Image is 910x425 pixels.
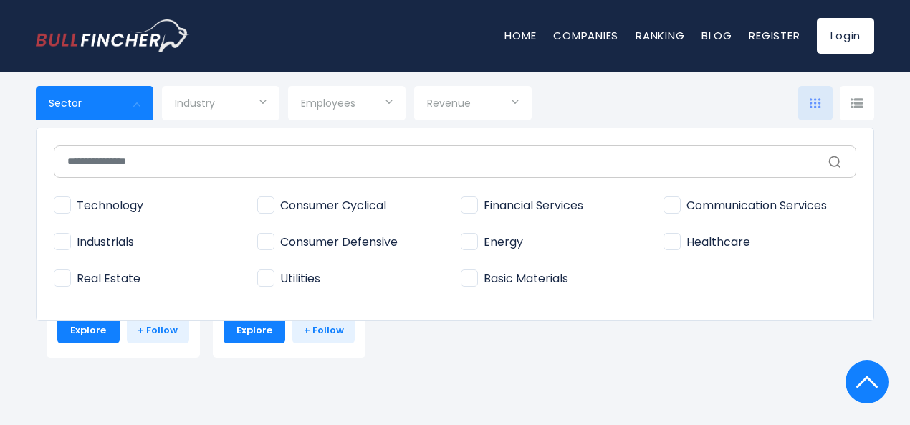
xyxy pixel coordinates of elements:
span: Utilities [257,272,320,287]
span: Sector [49,97,82,110]
a: Register [749,28,800,43]
img: bullfincher logo [36,19,190,52]
a: Ranking [636,28,684,43]
span: Industry [175,97,215,110]
span: Basic Materials [461,272,568,287]
span: Real Estate [54,272,140,287]
span: Communication Services [664,199,827,214]
span: Revenue [427,97,471,110]
a: Home [504,28,536,43]
span: Technology [54,199,143,214]
a: Go to homepage [36,19,190,52]
span: Financial Services [461,199,583,214]
a: Companies [553,28,618,43]
span: Employees [301,97,355,110]
span: Consumer Defensive [257,235,398,250]
a: Login [817,18,874,54]
a: Blog [701,28,732,43]
span: Healthcare [664,235,750,250]
span: Energy [461,235,523,250]
span: Consumer Cyclical [257,199,386,214]
span: Industrials [54,235,134,250]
